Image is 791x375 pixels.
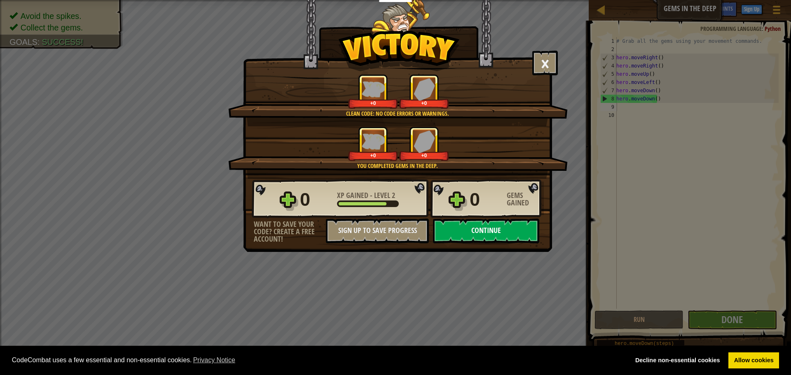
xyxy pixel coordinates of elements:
[300,186,332,213] div: 0
[267,109,527,118] div: Clean code: no code errors or warnings.
[337,190,370,200] span: XP Gained
[350,152,396,158] div: +0
[337,192,395,199] div: -
[254,221,326,243] div: Want to save your code? Create a free account!
[401,152,447,158] div: +0
[630,352,725,369] a: deny cookies
[192,354,237,366] a: learn more about cookies
[433,219,539,243] button: Continue
[12,354,623,366] span: CodeCombat uses a few essential and non-essential cookies.
[728,352,779,369] a: allow cookies
[362,81,385,97] img: XP Gained
[350,100,396,106] div: +0
[532,51,558,75] button: ×
[392,190,395,200] span: 2
[414,78,435,100] img: Gems Gained
[372,190,392,200] span: Level
[470,186,502,213] div: 0
[507,192,544,207] div: Gems Gained
[414,130,435,153] img: Gems Gained
[326,219,429,243] button: Sign Up to Save Progress
[401,100,447,106] div: +0
[267,162,527,170] div: You completed Gems in the Deep.
[362,133,385,149] img: XP Gained
[338,30,460,72] img: Victory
